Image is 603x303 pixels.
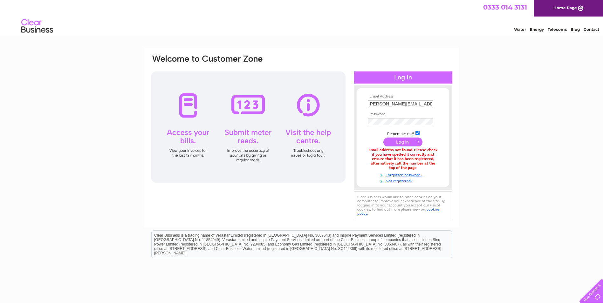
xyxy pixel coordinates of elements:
th: Email Address: [366,94,440,99]
a: Forgotten password? [368,172,440,178]
a: Contact [584,27,599,32]
a: Water [514,27,526,32]
a: Energy [530,27,544,32]
div: Clear Business is a trading name of Verastar Limited (registered in [GEOGRAPHIC_DATA] No. 3667643... [152,3,452,31]
div: Email address not found. Please check if you have spelled it correctly and ensure that it has bee... [368,148,438,170]
input: Submit [383,138,422,146]
div: Clear Business would like to place cookies on your computer to improve your experience of the sit... [354,192,452,219]
a: Not registered? [368,178,440,184]
th: Password: [366,112,440,117]
a: Telecoms [548,27,567,32]
img: logo.png [21,17,53,36]
a: 0333 014 3131 [483,3,527,11]
a: Blog [571,27,580,32]
a: cookies policy [357,207,439,216]
td: Remember me? [366,130,440,136]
